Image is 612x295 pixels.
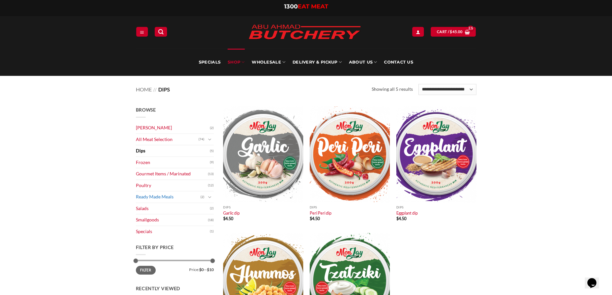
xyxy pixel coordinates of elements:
[199,49,221,76] a: Specials
[450,29,462,34] bdi: 45.00
[158,86,170,92] span: Dips
[396,210,418,216] a: Eggplant dip
[284,3,298,10] span: 1300
[199,267,204,272] span: $0
[136,27,148,36] a: Menu
[431,27,476,36] a: View cart
[223,216,233,221] bdi: 4.50
[284,3,328,10] a: 1300EAT MEAT
[136,107,156,112] span: Browse
[223,106,303,202] img: Garlic dip
[136,203,210,214] a: Salads
[136,157,210,168] a: Frozen
[223,206,303,209] p: Dips
[223,210,240,216] a: Garlic dip
[136,86,152,92] a: Home
[136,266,156,275] button: Filter
[136,145,210,157] a: Dips
[412,27,424,36] a: Login
[207,267,214,272] span: $10
[155,27,167,36] a: Search
[136,286,181,291] span: Recently Viewed
[310,216,320,221] bdi: 4.50
[136,122,210,134] a: [PERSON_NAME]
[298,3,328,10] span: EAT MEAT
[136,244,174,250] span: Filter by price
[136,191,200,203] a: Ready Made Meals
[210,123,214,133] span: (2)
[310,106,390,202] img: Peri Peri dip
[585,269,606,289] iframe: chat widget
[136,180,208,191] a: Poultry
[418,84,476,95] select: Shop order
[396,216,399,221] span: $
[310,206,390,209] p: Dips
[310,216,312,221] span: $
[136,134,198,145] a: All Meat Selection
[198,135,204,144] span: (74)
[384,49,413,76] a: Contact Us
[136,266,214,272] div: Price: —
[396,216,406,221] bdi: 4.50
[208,181,214,190] span: (12)
[349,49,377,76] a: About Us
[310,210,331,216] a: Peri Peri dip
[228,49,245,76] a: SHOP
[252,49,285,76] a: Wholesale
[208,169,214,179] span: (13)
[450,29,452,35] span: $
[372,86,413,93] p: Showing all 5 results
[136,226,210,237] a: Specials
[206,136,214,143] button: Toggle
[200,192,204,202] span: (2)
[206,194,214,201] button: Toggle
[136,214,208,226] a: Smallgoods
[437,29,462,35] span: Cart /
[210,227,214,236] span: (1)
[153,86,157,92] span: //
[210,146,214,156] span: (5)
[396,206,476,209] p: Dips
[293,49,342,76] a: Delivery & Pickup
[243,20,366,45] img: Abu Ahmad Butchery
[210,204,214,213] span: (2)
[396,106,476,202] img: Eggplant dip
[210,158,214,167] span: (9)
[208,215,214,225] span: (18)
[223,216,225,221] span: $
[136,168,208,180] a: Gourmet Items / Marinated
